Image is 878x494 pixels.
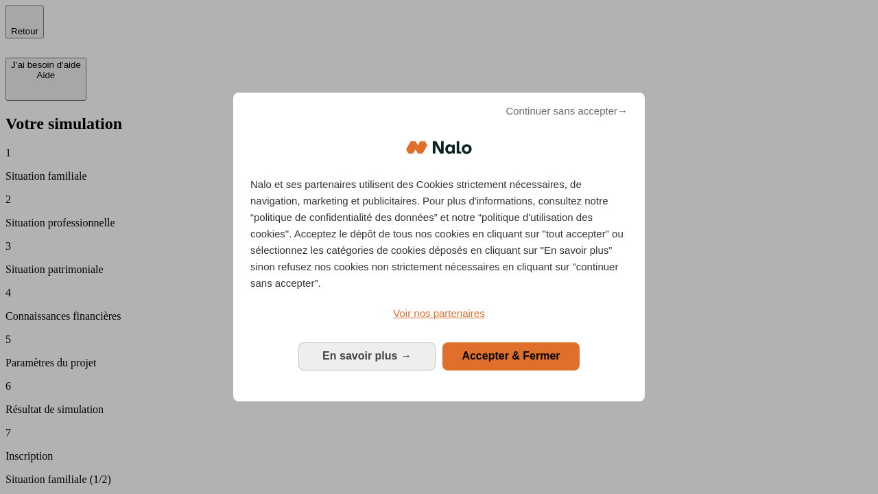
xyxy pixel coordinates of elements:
[322,350,412,362] span: En savoir plus →
[393,307,484,319] span: Voir nos partenaires
[250,176,628,292] p: Nalo et ses partenaires utilisent des Cookies strictement nécessaires, de navigation, marketing e...
[506,103,628,119] span: Continuer sans accepter→
[250,305,628,322] a: Voir nos partenaires
[462,350,560,362] span: Accepter & Fermer
[442,342,580,370] button: Accepter & Fermer: Accepter notre traitement des données et fermer
[298,342,436,370] button: En savoir plus: Configurer vos consentements
[233,93,645,401] div: Bienvenue chez Nalo Gestion du consentement
[406,127,472,168] img: Logo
